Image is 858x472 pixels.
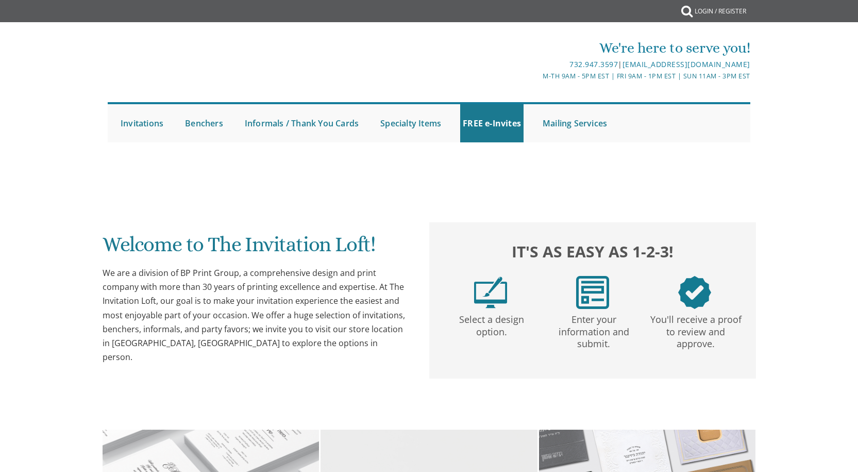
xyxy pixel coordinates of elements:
p: You'll receive a proof to review and approve. [647,309,745,350]
div: We are a division of BP Print Group, a comprehensive design and print company with more than 30 y... [103,266,409,364]
a: FREE e-Invites [460,104,524,142]
div: We're here to serve you! [323,38,750,58]
div: M-Th 9am - 5pm EST | Fri 9am - 1pm EST | Sun 11am - 3pm EST [323,71,750,82]
p: Enter your information and submit. [545,309,643,350]
a: Benchers [182,104,226,142]
img: step2.png [576,276,609,309]
a: [EMAIL_ADDRESS][DOMAIN_NAME] [623,59,750,69]
a: Invitations [118,104,166,142]
a: Informals / Thank You Cards [242,104,361,142]
h1: Welcome to The Invitation Loft! [103,233,409,264]
img: step3.png [678,276,711,309]
p: Select a design option. [443,309,541,338]
h2: It's as easy as 1-2-3! [440,240,746,263]
div: | [323,58,750,71]
a: Mailing Services [540,104,610,142]
a: Specialty Items [378,104,444,142]
a: 732.947.3597 [569,59,618,69]
img: step1.png [474,276,507,309]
